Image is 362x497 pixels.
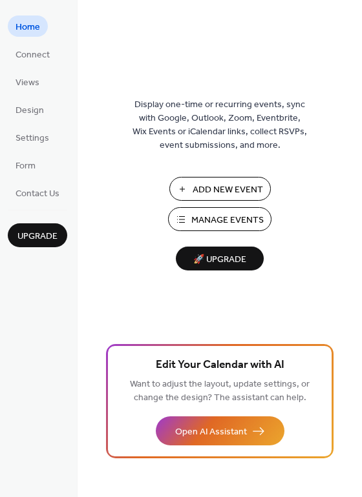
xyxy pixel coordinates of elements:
[8,71,47,92] a: Views
[176,247,264,270] button: 🚀 Upgrade
[16,187,59,201] span: Contact Us
[16,159,36,173] span: Form
[16,132,49,145] span: Settings
[8,99,52,120] a: Design
[16,76,39,90] span: Views
[17,230,58,243] span: Upgrade
[16,21,40,34] span: Home
[168,207,271,231] button: Manage Events
[16,104,44,117] span: Design
[193,183,263,197] span: Add New Event
[191,214,264,227] span: Manage Events
[184,251,256,269] span: 🚀 Upgrade
[156,416,284,445] button: Open AI Assistant
[8,223,67,247] button: Upgrade
[8,43,58,65] a: Connect
[8,127,57,148] a: Settings
[16,48,50,62] span: Connect
[156,356,284,374] span: Edit Your Calendar with AI
[8,182,67,203] a: Contact Us
[133,98,307,152] span: Display one-time or recurring events, sync with Google, Outlook, Zoom, Eventbrite, Wix Events or ...
[8,15,48,37] a: Home
[130,376,310,407] span: Want to adjust the layout, update settings, or change the design? The assistant can help.
[8,154,43,176] a: Form
[175,425,247,439] span: Open AI Assistant
[169,177,271,201] button: Add New Event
